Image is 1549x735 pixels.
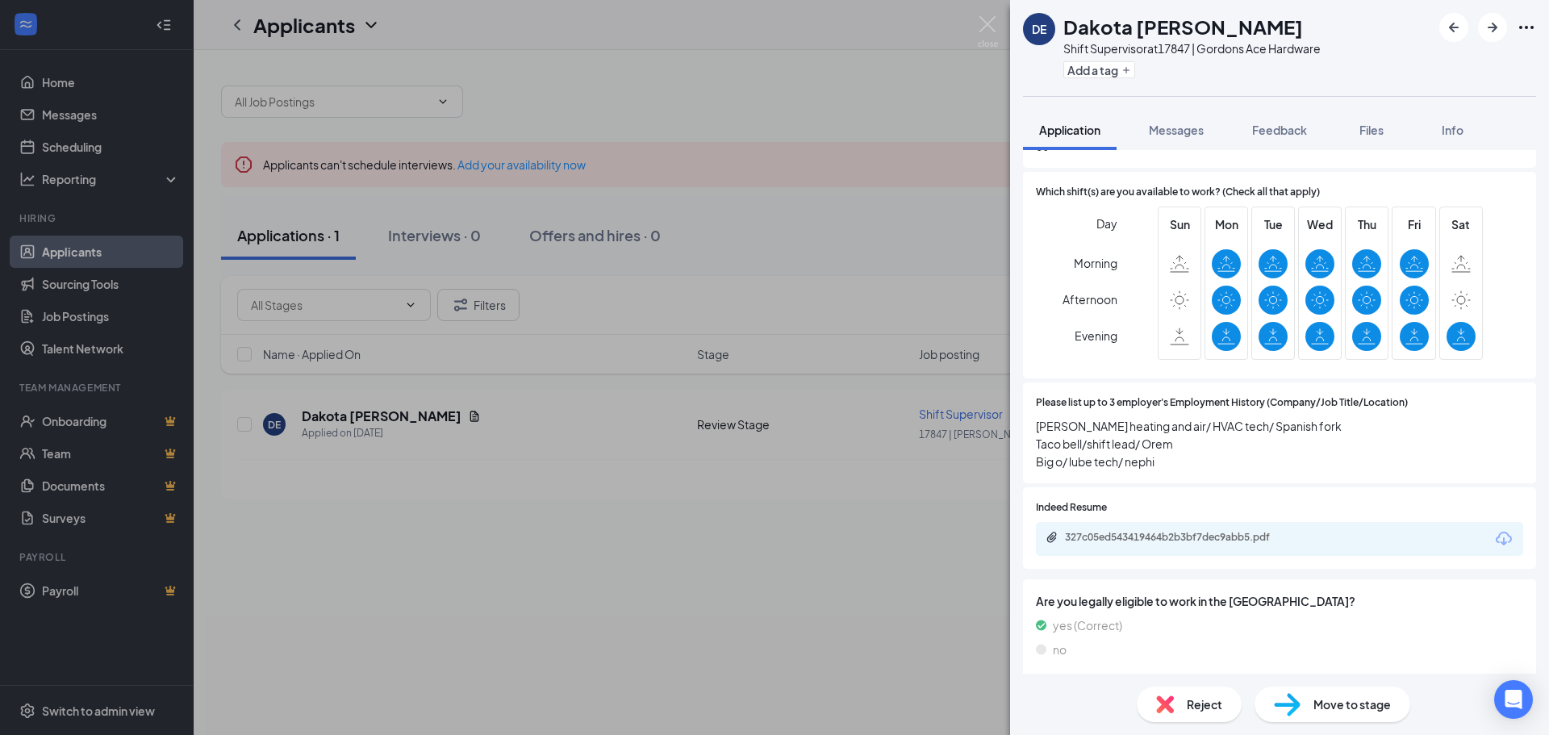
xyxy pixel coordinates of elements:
div: DE [1032,21,1046,37]
div: 327c05ed543419464b2b3bf7dec9abb5.pdf [1065,531,1291,544]
span: Sun [1165,215,1194,233]
span: Are you legally eligible to work in the [GEOGRAPHIC_DATA]? [1036,592,1523,610]
span: Morning [1074,248,1117,278]
span: Afternoon [1063,285,1117,314]
span: yes (Correct) [1053,616,1122,634]
span: Which shift(s) are you available to work? (Check all that apply) [1036,185,1320,200]
svg: ArrowRight [1483,18,1502,37]
span: Feedback [1252,123,1307,137]
div: Open Intercom Messenger [1494,680,1533,719]
span: no [1053,641,1067,658]
span: Fri [1400,215,1429,233]
a: Paperclip327c05ed543419464b2b3bf7dec9abb5.pdf [1046,531,1307,546]
svg: ArrowLeftNew [1444,18,1463,37]
svg: Paperclip [1046,531,1058,544]
button: ArrowRight [1478,13,1507,42]
svg: Download [1494,529,1514,549]
button: ArrowLeftNew [1439,13,1468,42]
span: Mon [1212,215,1241,233]
span: Sat [1447,215,1476,233]
span: Application [1039,123,1100,137]
span: [PERSON_NAME] heating and air/ HVAC tech/ Spanish fork Taco bell/shift lead/ Orem Big o/ lube tec... [1036,417,1523,470]
svg: Ellipses [1517,18,1536,37]
span: Tue [1259,215,1288,233]
span: Info [1442,123,1463,137]
h1: Dakota [PERSON_NAME] [1063,13,1303,40]
span: Messages [1149,123,1204,137]
div: Shift Supervisor at 17847 | Gordons Ace Hardware [1063,40,1321,56]
span: Evening [1075,321,1117,350]
span: Day [1096,215,1117,232]
button: PlusAdd a tag [1063,61,1135,78]
span: Move to stage [1313,695,1391,713]
span: Wed [1305,215,1334,233]
span: Thu [1352,215,1381,233]
svg: Plus [1121,65,1131,75]
span: Reject [1187,695,1222,713]
span: Please list up to 3 employer's Employment History (Company/Job Title/Location) [1036,395,1408,411]
span: Files [1359,123,1384,137]
span: Indeed Resume [1036,500,1107,516]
